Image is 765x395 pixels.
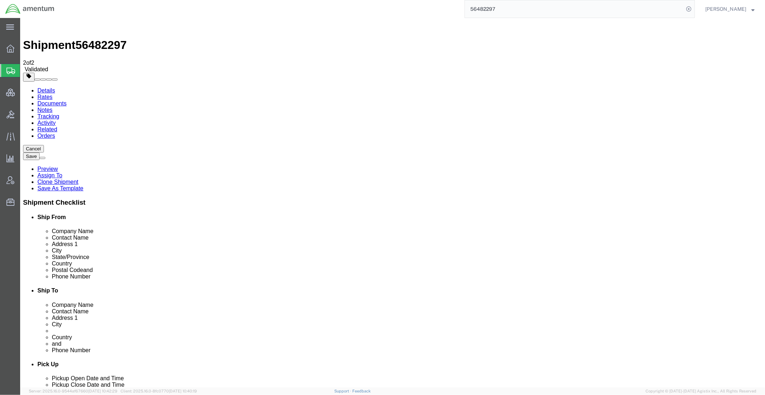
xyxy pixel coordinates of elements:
a: Feedback [352,389,371,393]
span: [DATE] 10:42:29 [88,389,117,393]
span: Server: 2025.16.0-9544af67660 [29,389,117,393]
a: Support [334,389,352,393]
span: [DATE] 10:40:19 [169,389,197,393]
iframe: FS Legacy Container [20,18,765,387]
img: logo [5,4,55,14]
span: Client: 2025.16.0-8fc0770 [121,389,197,393]
button: [PERSON_NAME] [705,5,755,13]
span: Copyright © [DATE]-[DATE] Agistix Inc., All Rights Reserved [646,388,756,394]
span: Jason Champagne [705,5,746,13]
input: Search for shipment number, reference number [465,0,684,18]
